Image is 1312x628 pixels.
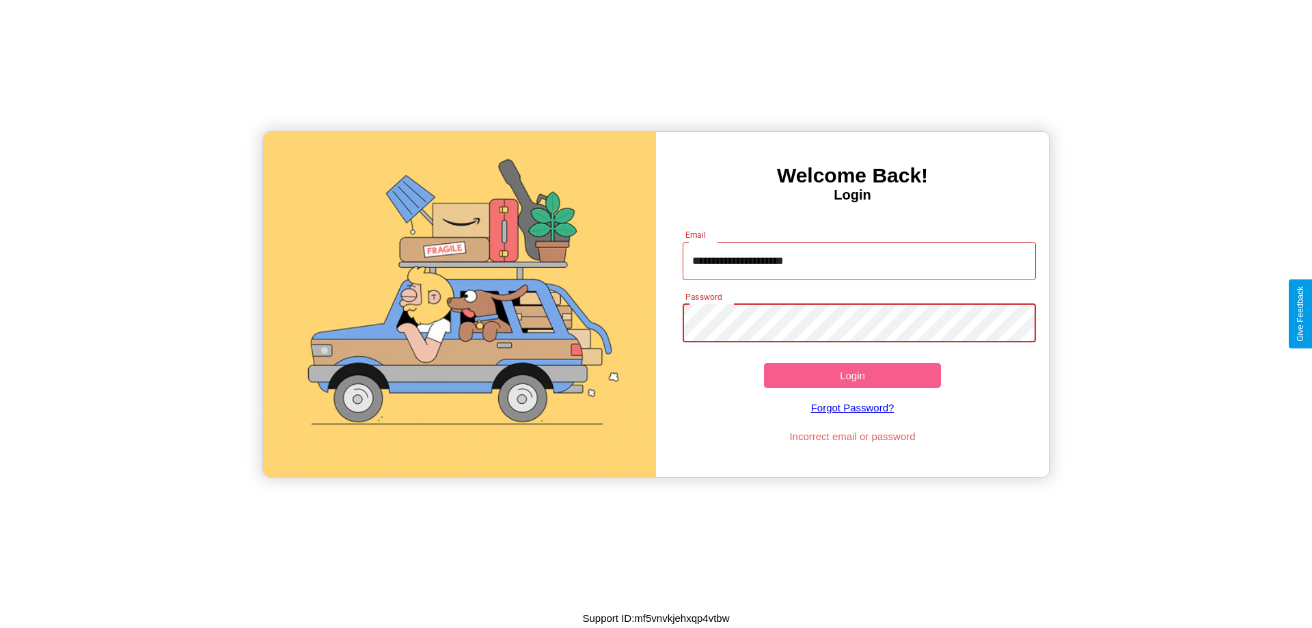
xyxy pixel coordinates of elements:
p: Incorrect email or password [676,427,1030,446]
img: gif [263,132,656,477]
div: Give Feedback [1296,286,1305,342]
p: Support ID: mf5vnvkjehxqp4vtbw [582,609,729,627]
label: Password [685,291,722,303]
h3: Welcome Back! [656,164,1049,187]
button: Login [764,363,941,388]
h4: Login [656,187,1049,203]
a: Forgot Password? [676,388,1030,427]
label: Email [685,229,707,241]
